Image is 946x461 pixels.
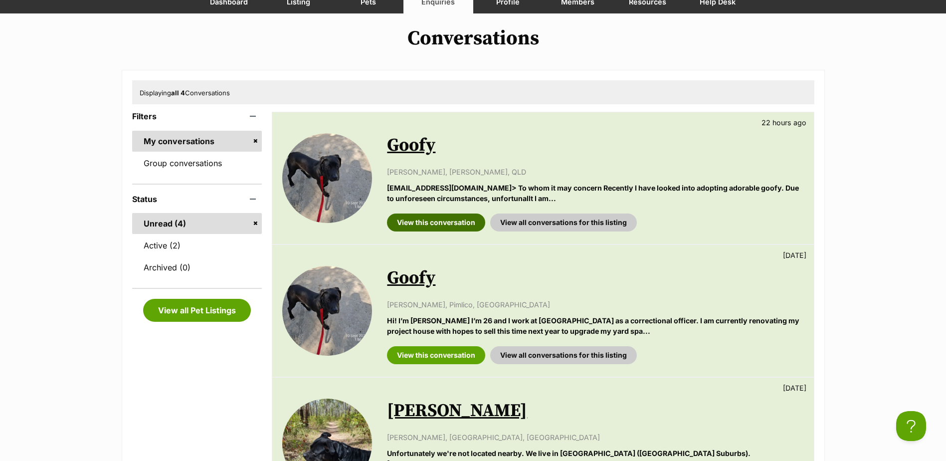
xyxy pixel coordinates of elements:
p: [PERSON_NAME], [PERSON_NAME], QLD [387,167,803,177]
a: View all conversations for this listing [490,346,637,364]
header: Status [132,195,262,204]
a: View all Pet Listings [143,299,251,322]
a: Archived (0) [132,257,262,278]
p: [DATE] [783,383,806,393]
header: Filters [132,112,262,121]
a: Active (2) [132,235,262,256]
p: [EMAIL_ADDRESS][DOMAIN_NAME]> To whom it may concern Recently I have looked into adopting adorabl... [387,183,803,204]
p: Hi! I’m [PERSON_NAME] I’m 26 and I work at [GEOGRAPHIC_DATA] as a correctional officer. I am curr... [387,315,803,337]
a: My conversations [132,131,262,152]
p: [PERSON_NAME], [GEOGRAPHIC_DATA], [GEOGRAPHIC_DATA] [387,432,803,443]
a: Unread (4) [132,213,262,234]
a: View this conversation [387,214,485,231]
a: View this conversation [387,346,485,364]
strong: all 4 [171,89,185,97]
a: Goofy [387,134,435,157]
a: Goofy [387,267,435,289]
p: 22 hours ago [761,117,806,128]
span: Displaying Conversations [140,89,230,97]
p: [PERSON_NAME], Pimlico, [GEOGRAPHIC_DATA] [387,299,803,310]
a: Group conversations [132,153,262,174]
img: Goofy [282,266,372,356]
img: Goofy [282,133,372,223]
p: [DATE] [783,250,806,260]
a: [PERSON_NAME] [387,400,527,422]
iframe: Help Scout Beacon - Open [896,411,926,441]
a: View all conversations for this listing [490,214,637,231]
